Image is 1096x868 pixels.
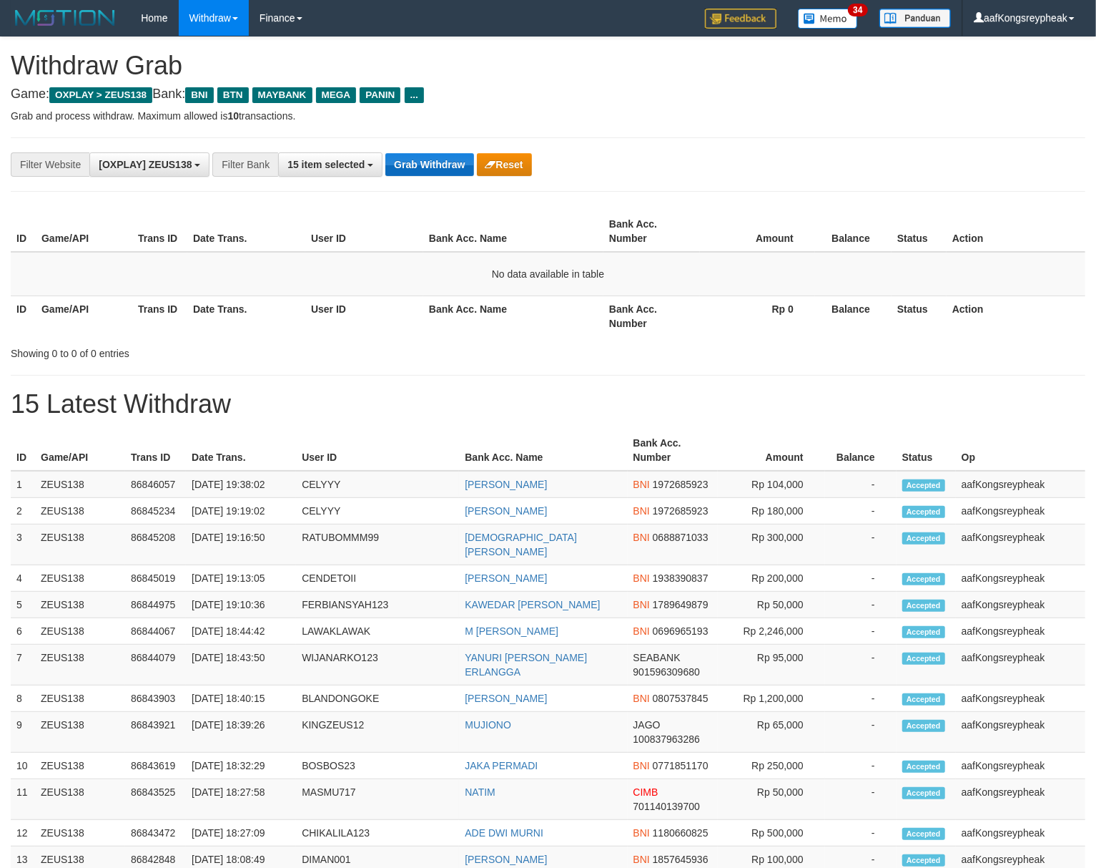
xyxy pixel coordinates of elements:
[718,686,825,712] td: Rp 1,200,000
[633,854,650,865] span: BNI
[11,618,35,645] td: 6
[477,153,532,176] button: Reset
[305,296,423,336] th: User ID
[217,87,249,103] span: BTN
[125,525,186,565] td: 86845208
[11,296,36,336] th: ID
[186,471,296,498] td: [DATE] 19:38:02
[825,565,897,592] td: -
[185,87,213,103] span: BNI
[296,618,459,645] td: LAWAKLAWAK
[11,471,35,498] td: 1
[465,693,547,704] a: [PERSON_NAME]
[423,211,603,252] th: Bank Acc. Name
[89,152,209,177] button: [OXPLAY] ZEUS138
[316,87,357,103] span: MEGA
[633,733,700,745] span: Copy 100837963286 to clipboard
[825,471,897,498] td: -
[603,211,700,252] th: Bank Acc. Number
[186,753,296,779] td: [DATE] 18:32:29
[186,712,296,753] td: [DATE] 18:39:26
[897,430,956,471] th: Status
[186,498,296,525] td: [DATE] 19:19:02
[227,110,239,122] strong: 10
[186,618,296,645] td: [DATE] 18:44:42
[825,525,897,565] td: -
[902,854,945,867] span: Accepted
[11,252,1085,296] td: No data available in table
[212,152,278,177] div: Filter Bank
[465,572,547,584] a: [PERSON_NAME]
[465,505,547,517] a: [PERSON_NAME]
[186,820,296,847] td: [DATE] 18:27:09
[186,525,296,565] td: [DATE] 19:16:50
[465,479,547,490] a: [PERSON_NAME]
[296,712,459,753] td: KINGZEUS12
[99,159,192,170] span: [OXPLAY] ZEUS138
[35,779,125,820] td: ZEUS138
[956,686,1085,712] td: aafKongsreypheak
[296,525,459,565] td: RATUBOMMM99
[718,565,825,592] td: Rp 200,000
[947,296,1085,336] th: Action
[718,525,825,565] td: Rp 300,000
[465,854,547,865] a: [PERSON_NAME]
[956,645,1085,686] td: aafKongsreypheak
[902,693,945,706] span: Accepted
[187,211,305,252] th: Date Trans.
[465,599,600,610] a: KAWEDAR [PERSON_NAME]
[11,7,119,29] img: MOTION_logo.png
[35,645,125,686] td: ZEUS138
[305,211,423,252] th: User ID
[11,109,1085,123] p: Grab and process withdraw. Maximum allowed is transactions.
[35,592,125,618] td: ZEUS138
[902,626,945,638] span: Accepted
[11,686,35,712] td: 8
[132,211,187,252] th: Trans ID
[125,618,186,645] td: 86844067
[815,296,892,336] th: Balance
[700,296,815,336] th: Rp 0
[35,471,125,498] td: ZEUS138
[11,87,1085,102] h4: Game: Bank:
[186,686,296,712] td: [DATE] 18:40:15
[718,471,825,498] td: Rp 104,000
[956,592,1085,618] td: aafKongsreypheak
[35,686,125,712] td: ZEUS138
[902,761,945,773] span: Accepted
[956,712,1085,753] td: aafKongsreypheak
[718,645,825,686] td: Rp 95,000
[35,498,125,525] td: ZEUS138
[825,820,897,847] td: -
[296,645,459,686] td: WIJANARKO123
[360,87,400,103] span: PANIN
[902,828,945,840] span: Accepted
[653,505,709,517] span: Copy 1972685923 to clipboard
[956,779,1085,820] td: aafKongsreypheak
[633,532,650,543] span: BNI
[902,506,945,518] span: Accepted
[296,430,459,471] th: User ID
[892,296,947,336] th: Status
[125,753,186,779] td: 86843619
[385,153,473,176] button: Grab Withdraw
[815,211,892,252] th: Balance
[125,712,186,753] td: 86843921
[633,719,661,731] span: JAGO
[465,760,538,771] a: JAKA PERMADI
[187,296,305,336] th: Date Trans.
[633,666,700,678] span: Copy 901596309680 to clipboard
[825,645,897,686] td: -
[825,592,897,618] td: -
[902,600,945,612] span: Accepted
[825,779,897,820] td: -
[49,87,152,103] span: OXPLAY > ZEUS138
[11,753,35,779] td: 10
[11,565,35,592] td: 4
[956,618,1085,645] td: aafKongsreypheak
[718,779,825,820] td: Rp 50,000
[125,779,186,820] td: 86843525
[186,779,296,820] td: [DATE] 18:27:58
[11,390,1085,419] h1: 15 Latest Withdraw
[718,592,825,618] td: Rp 50,000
